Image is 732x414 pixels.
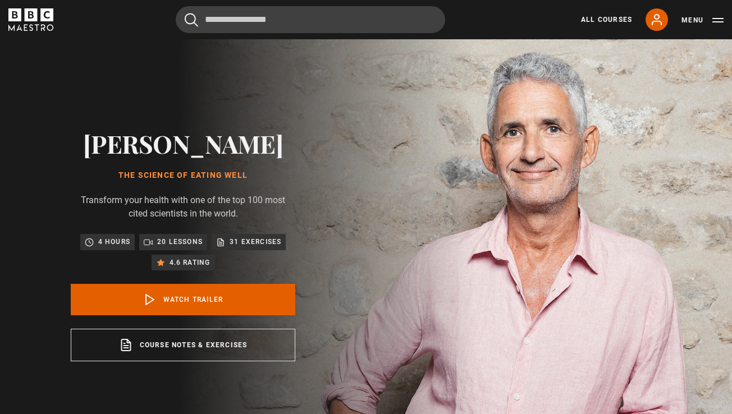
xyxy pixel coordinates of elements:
button: Toggle navigation [681,15,724,26]
input: Search [176,6,445,33]
h2: [PERSON_NAME] [71,129,295,158]
button: Submit the search query [185,13,198,27]
h1: The Science of Eating Well [71,171,295,180]
svg: BBC Maestro [8,8,53,31]
a: All Courses [581,15,632,25]
p: 4.6 rating [170,257,211,268]
p: 4 hours [98,236,130,247]
a: Course notes & exercises [71,329,295,361]
p: Transform your health with one of the top 100 most cited scientists in the world. [71,194,295,220]
p: 31 exercises [230,236,281,247]
p: 20 lessons [157,236,203,247]
a: Watch Trailer [71,284,295,315]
